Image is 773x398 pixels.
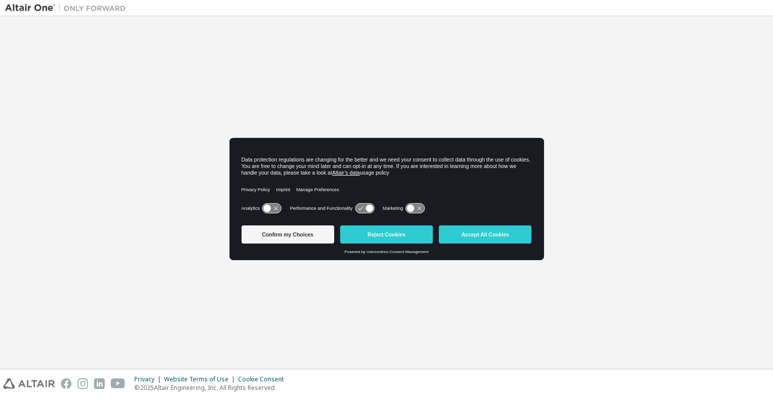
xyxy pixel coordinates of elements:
img: linkedin.svg [94,378,105,389]
img: youtube.svg [111,378,125,389]
img: altair_logo.svg [3,378,55,389]
img: instagram.svg [78,378,88,389]
img: facebook.svg [61,378,71,389]
div: Privacy [134,375,164,383]
img: Altair One [5,3,131,13]
div: Website Terms of Use [164,375,238,383]
p: © 2025 Altair Engineering, Inc. All Rights Reserved. [134,383,290,392]
div: Cookie Consent [238,375,290,383]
